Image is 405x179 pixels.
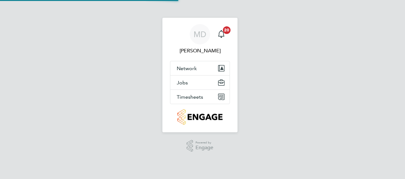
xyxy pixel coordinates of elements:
a: Go to home page [170,109,230,125]
span: 20 [223,26,231,34]
button: Network [170,61,230,75]
a: 20 [215,24,228,44]
span: Mark Doyle [170,47,230,55]
a: MD[PERSON_NAME] [170,24,230,55]
span: Network [177,65,197,71]
span: Powered by [195,140,213,145]
button: Jobs [170,76,230,89]
img: countryside-properties-logo-retina.png [177,109,222,125]
nav: Main navigation [162,18,238,132]
span: Jobs [177,80,188,86]
a: Powered byEngage [187,140,214,152]
button: Timesheets [170,90,230,104]
span: Engage [195,145,213,150]
span: MD [194,30,206,38]
span: Timesheets [177,94,203,100]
